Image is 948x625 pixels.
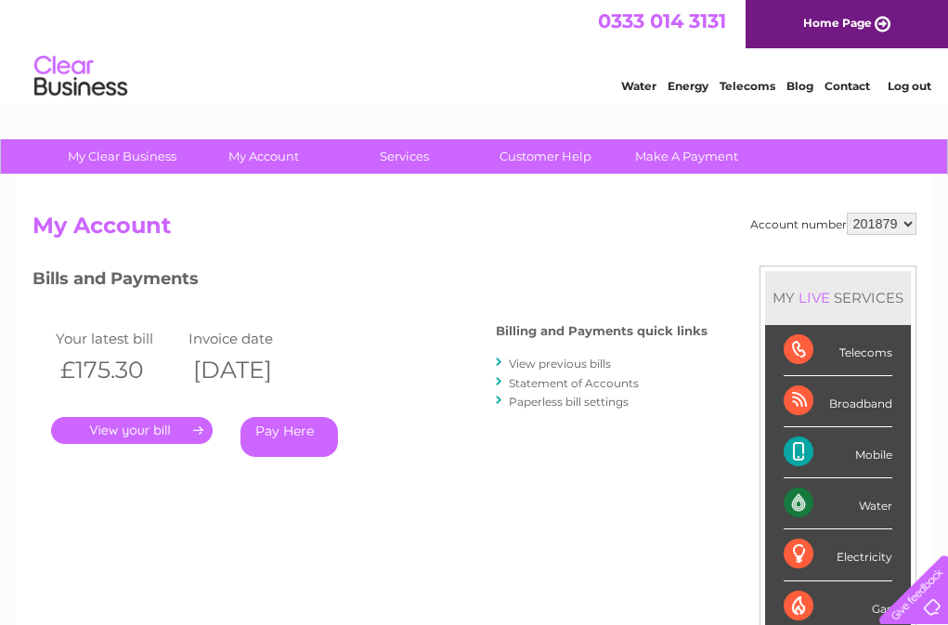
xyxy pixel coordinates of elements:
[610,139,763,174] a: Make A Payment
[496,324,708,338] h4: Billing and Payments quick links
[51,351,185,389] th: £175.30
[784,325,892,376] div: Telecoms
[784,529,892,580] div: Electricity
[621,79,656,93] a: Water
[509,376,639,390] a: Statement of Accounts
[36,10,914,90] div: Clear Business is a trading name of Verastar Limited (registered in [GEOGRAPHIC_DATA] No. 3667643...
[765,271,911,324] div: MY SERVICES
[784,478,892,529] div: Water
[32,213,916,248] h2: My Account
[784,376,892,427] div: Broadband
[469,139,622,174] a: Customer Help
[32,266,708,298] h3: Bills and Payments
[51,417,213,444] a: .
[45,139,199,174] a: My Clear Business
[187,139,340,174] a: My Account
[825,79,870,93] a: Contact
[784,427,892,478] div: Mobile
[720,79,775,93] a: Telecoms
[668,79,708,93] a: Energy
[887,79,930,93] a: Log out
[51,326,185,351] td: Your latest bill
[598,9,726,33] a: 0333 014 3131
[328,139,481,174] a: Services
[240,417,338,457] a: Pay Here
[509,357,611,371] a: View previous bills
[750,213,916,235] div: Account number
[786,79,813,93] a: Blog
[795,289,834,306] div: LIVE
[184,351,318,389] th: [DATE]
[184,326,318,351] td: Invoice date
[33,48,128,105] img: logo.png
[509,395,629,409] a: Paperless bill settings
